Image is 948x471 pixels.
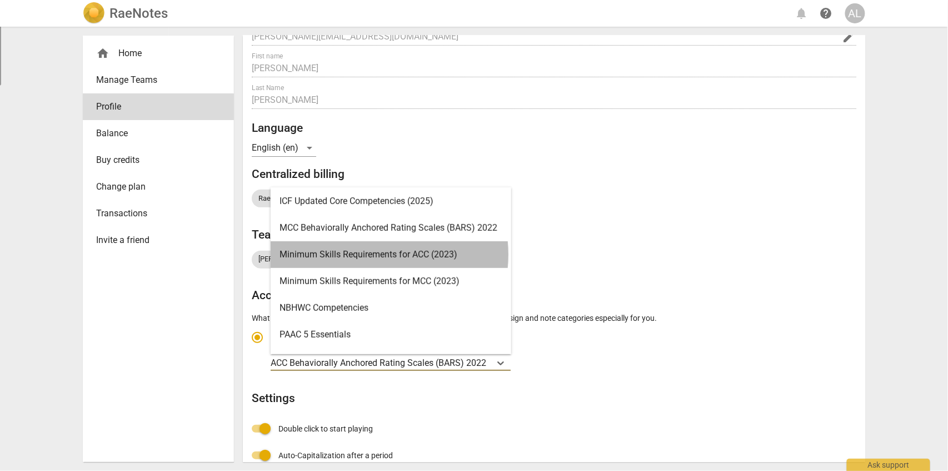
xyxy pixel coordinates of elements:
div: Home [83,40,234,67]
div: UCA Coach Competency Framework [271,348,511,375]
p: ACC Behaviorally Anchored Rating Scales (BARS) 2022 [271,356,486,369]
div: English (en) [252,139,316,157]
a: Invite a friend [83,227,234,254]
h2: Teams membership [252,228,856,242]
div: MCC Behaviorally Anchored Rating Scales (BARS) 2022 [271,215,511,241]
div: ICF Updated Core Competencies (2025) [271,188,511,215]
div: RaeNotes [252,190,307,207]
span: Profile [96,100,212,113]
button: Change Email [841,29,856,45]
h2: Account type [252,289,856,303]
span: Balance [96,127,212,140]
h2: Settings [252,391,856,405]
button: AL [845,3,865,23]
div: Home [96,47,212,60]
div: Account type [252,324,856,371]
span: RaeNotes [252,195,296,203]
a: Manage Teams [83,67,234,93]
span: Buy credits [96,153,212,167]
a: Help [816,3,836,23]
a: Transactions [83,200,234,227]
div: PAAC 5 Essentials [271,321,511,348]
img: Logo [83,2,105,24]
span: edit [842,31,855,44]
span: [PERSON_NAME] Demo Team [252,255,358,264]
h2: Language [252,121,856,135]
span: help [820,7,833,20]
a: Balance [83,120,234,147]
a: Change plan [83,173,234,200]
div: NBHWC Competencies [271,295,511,321]
p: What will you be using RaeNotes for? We will use this to recommend app design and note categories... [252,313,856,324]
h2: RaeNotes [109,6,168,21]
div: Minimum Skills Requirements for MCC (2023) [271,268,511,295]
span: Manage Teams [96,73,212,87]
input: Ideal for transcribing and assessing coaching sessionsACC Behaviorally Anchored Rating Scales (BA... [487,358,490,368]
a: Buy credits [83,147,234,173]
label: Last Name [252,85,284,91]
div: Minimum Skills Requirements for ACC (2023) [271,241,511,268]
a: LogoRaeNotes [83,2,168,24]
span: Auto-Capitalization after a period [278,450,393,462]
label: First name [252,53,283,60]
h2: Centralized billing [252,167,856,181]
span: Invite a friend [96,234,212,247]
div: [PERSON_NAME] Demo Team [252,251,370,269]
span: Transactions [96,207,212,220]
div: Ideal for transcribing and assessing coaching sessions [271,345,853,355]
span: Double click to start playing [278,423,373,435]
div: Ask support [847,459,930,471]
span: home [96,47,109,60]
span: Change plan [96,180,212,194]
a: Profile [83,93,234,120]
